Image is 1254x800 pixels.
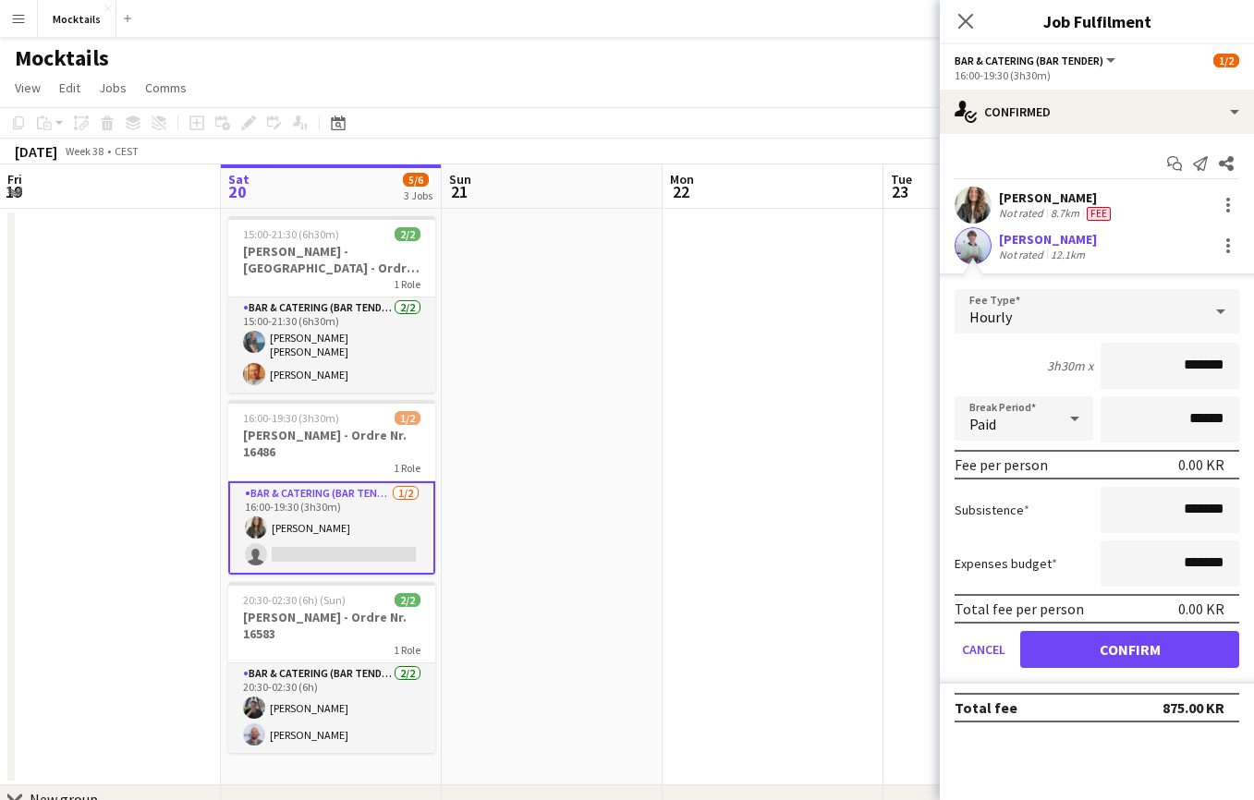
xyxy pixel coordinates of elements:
h1: Mocktails [15,44,109,72]
div: Total fee per person [955,600,1084,618]
span: 20:30-02:30 (6h) (Sun) [243,593,346,607]
div: [PERSON_NAME] [999,231,1097,248]
label: Expenses budget [955,555,1057,572]
div: 3h30m x [1047,358,1093,374]
button: Confirm [1020,631,1239,668]
span: 21 [446,181,471,202]
span: 1/2 [395,411,420,425]
span: 22 [667,181,694,202]
span: 2/2 [395,593,420,607]
div: 0.00 KR [1178,600,1224,618]
button: Cancel [955,631,1013,668]
app-job-card: 20:30-02:30 (6h) (Sun)2/2[PERSON_NAME] - Ordre Nr. 165831 RoleBar & Catering (Bar Tender)2/220:30... [228,582,435,753]
div: 3 Jobs [404,188,432,202]
span: Sat [228,171,250,188]
div: 16:00-19:30 (3h30m) [955,68,1239,82]
span: Fee [1087,207,1111,221]
button: Mocktails [38,1,116,37]
div: Fee per person [955,455,1048,474]
span: 20 [225,181,250,202]
span: Paid [969,415,996,433]
span: 15:00-21:30 (6h30m) [243,227,339,241]
div: [PERSON_NAME] [999,189,1114,206]
h3: [PERSON_NAME] - [GEOGRAPHIC_DATA] - Ordre Nr. 16191 [228,243,435,276]
span: Comms [145,79,187,96]
span: Fri [7,171,22,188]
span: 5/6 [403,173,429,187]
span: Edit [59,79,80,96]
div: Not rated [999,206,1047,221]
span: Jobs [99,79,127,96]
span: 1 Role [394,643,420,657]
div: CEST [115,144,139,158]
app-job-card: 15:00-21:30 (6h30m)2/2[PERSON_NAME] - [GEOGRAPHIC_DATA] - Ordre Nr. 161911 RoleBar & Catering (Ba... [228,216,435,393]
a: View [7,76,48,100]
span: Week 38 [61,144,107,158]
span: View [15,79,41,96]
app-card-role: Bar & Catering (Bar Tender)1/216:00-19:30 (3h30m)[PERSON_NAME] [228,481,435,575]
button: Bar & Catering (Bar Tender) [955,54,1118,67]
label: Subsistence [955,502,1029,518]
span: Bar & Catering (Bar Tender) [955,54,1103,67]
span: 16:00-19:30 (3h30m) [243,411,339,425]
span: 1 Role [394,277,420,291]
a: Comms [138,76,194,100]
h3: [PERSON_NAME] - Ordre Nr. 16583 [228,609,435,642]
div: [DATE] [15,142,57,161]
app-card-role: Bar & Catering (Bar Tender)2/215:00-21:30 (6h30m)[PERSON_NAME] [PERSON_NAME][PERSON_NAME] [228,297,435,393]
div: Crew has different fees then in role [1083,206,1114,221]
div: Not rated [999,248,1047,261]
span: 2/2 [395,227,420,241]
div: 8.7km [1047,206,1083,221]
app-card-role: Bar & Catering (Bar Tender)2/220:30-02:30 (6h)[PERSON_NAME][PERSON_NAME] [228,663,435,753]
span: 23 [888,181,912,202]
span: Tue [891,171,912,188]
div: Confirmed [940,90,1254,134]
div: Total fee [955,698,1017,717]
span: 1 Role [394,461,420,475]
span: 19 [5,181,22,202]
a: Edit [52,76,88,100]
h3: Job Fulfilment [940,9,1254,33]
span: 1/2 [1213,54,1239,67]
app-job-card: 16:00-19:30 (3h30m)1/2[PERSON_NAME] - Ordre Nr. 164861 RoleBar & Catering (Bar Tender)1/216:00-19... [228,400,435,575]
a: Jobs [91,76,134,100]
div: 875.00 KR [1163,698,1224,717]
div: 0.00 KR [1178,455,1224,474]
div: 12.1km [1047,248,1089,261]
h3: [PERSON_NAME] - Ordre Nr. 16486 [228,427,435,460]
span: Hourly [969,308,1012,326]
span: Mon [670,171,694,188]
span: Sun [449,171,471,188]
